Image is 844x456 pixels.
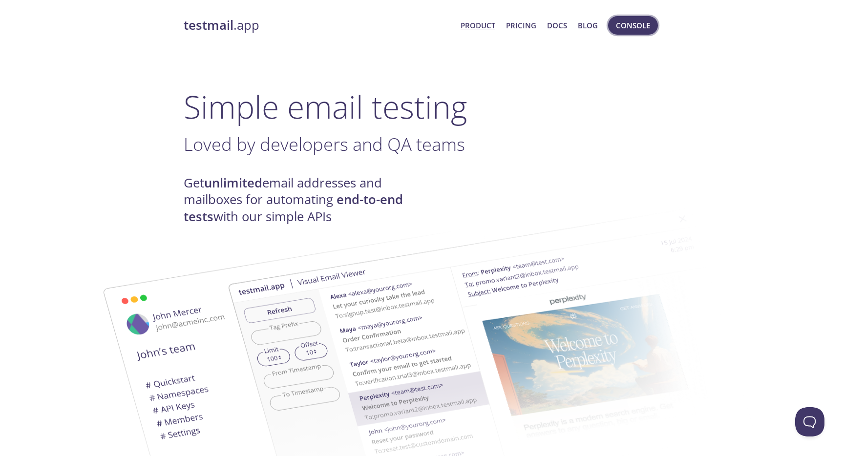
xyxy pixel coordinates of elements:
[506,19,536,32] a: Pricing
[461,19,495,32] a: Product
[795,407,824,436] iframe: Help Scout Beacon - Open
[184,88,660,125] h1: Simple email testing
[616,19,650,32] span: Console
[204,174,262,191] strong: unlimited
[578,19,598,32] a: Blog
[184,132,465,156] span: Loved by developers and QA teams
[184,191,403,225] strong: end-to-end tests
[547,19,567,32] a: Docs
[608,16,658,35] button: Console
[184,17,233,34] strong: testmail
[184,175,422,225] h4: Get email addresses and mailboxes for automating with our simple APIs
[184,17,453,34] a: testmail.app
